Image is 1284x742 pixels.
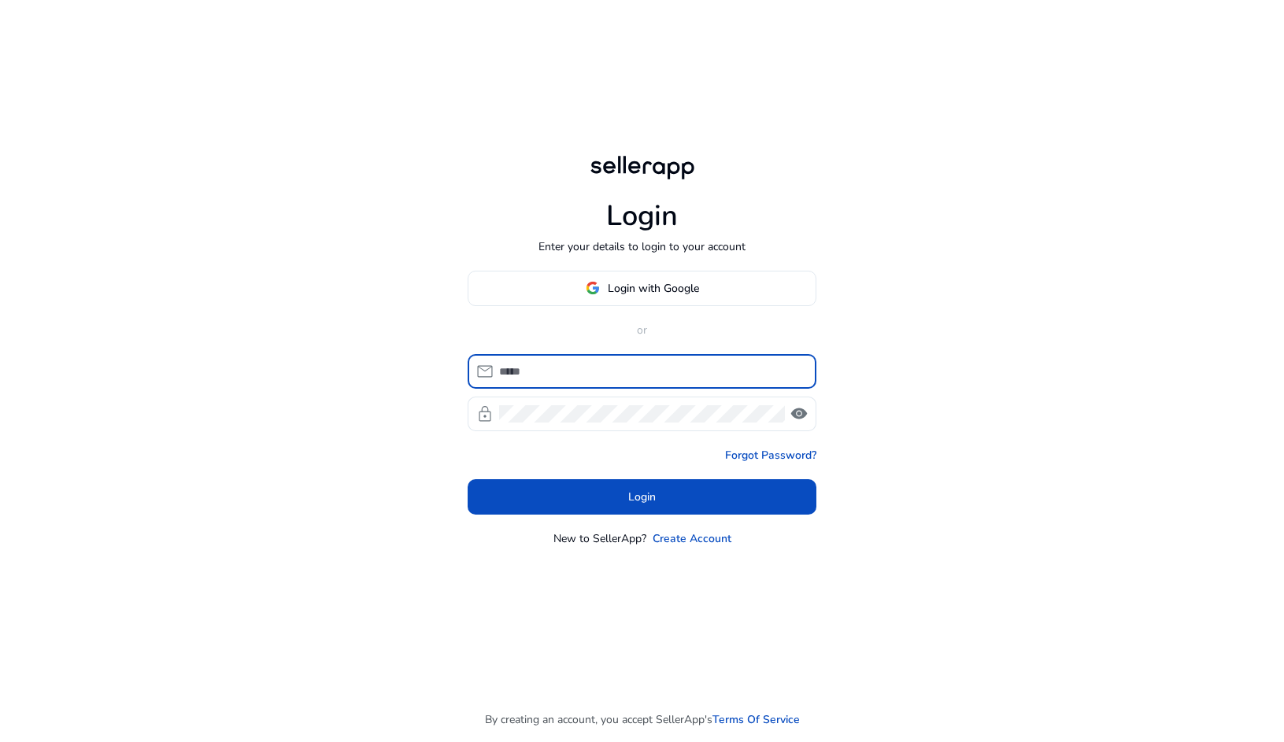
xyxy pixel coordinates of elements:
h1: Login [606,199,678,233]
button: Login [468,479,816,515]
span: Login [628,489,656,505]
a: Terms Of Service [712,711,800,728]
span: mail [475,362,494,381]
img: google-logo.svg [586,281,600,295]
span: visibility [790,404,809,423]
p: Enter your details to login to your account [538,238,746,255]
p: New to SellerApp? [553,530,646,547]
a: Forgot Password? [725,447,816,463]
p: or [468,322,816,338]
button: Login with Google [468,271,816,306]
span: lock [475,404,494,423]
span: Login with Google [608,280,699,297]
a: Create Account [653,530,731,547]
